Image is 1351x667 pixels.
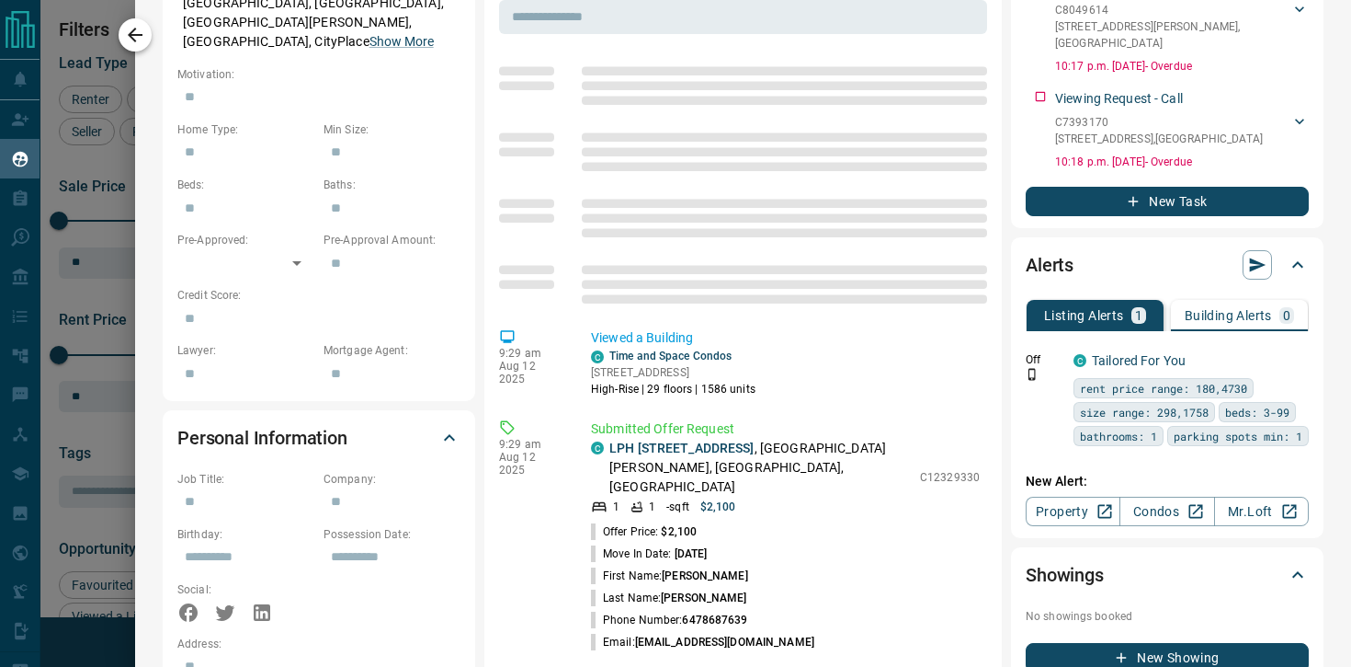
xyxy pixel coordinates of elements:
p: C7393170 [1055,114,1263,131]
a: Mr.Loft [1214,497,1309,526]
p: Viewed a Building [591,328,980,348]
p: Company: [324,471,460,488]
a: LPH [STREET_ADDRESS] [609,441,755,455]
p: First Name: [591,568,748,584]
p: , [GEOGRAPHIC_DATA][PERSON_NAME], [GEOGRAPHIC_DATA], [GEOGRAPHIC_DATA] [609,439,911,497]
p: New Alert: [1026,472,1309,491]
p: Pre-Approval Amount: [324,232,460,248]
p: C12329330 [920,469,980,486]
p: Offer Price: [591,523,697,540]
span: [EMAIL_ADDRESS][DOMAIN_NAME] [635,636,814,649]
p: $2,100 [700,499,736,515]
p: Address: [177,636,460,652]
p: Phone Number: [591,612,748,628]
span: rent price range: 180,4730 [1080,379,1247,397]
a: Property [1026,497,1120,526]
p: [STREET_ADDRESS] , [GEOGRAPHIC_DATA] [1055,131,1263,147]
a: Tailored For You [1092,353,1186,368]
p: Beds: [177,177,314,193]
p: 10:17 p.m. [DATE] - Overdue [1055,58,1309,75]
p: High-Rise | 29 floors | 1586 units [591,381,755,397]
p: Lawyer: [177,342,314,359]
span: [PERSON_NAME] [661,592,746,604]
h2: Showings [1026,560,1104,590]
p: Mortgage Agent: [324,342,460,359]
p: Pre-Approved: [177,232,314,248]
span: parking spots min: 1 [1174,427,1302,445]
p: Building Alerts [1185,309,1272,322]
p: Last Name: [591,590,747,606]
p: Home Type: [177,121,314,138]
p: Move In Date: [591,546,707,562]
p: [STREET_ADDRESS][PERSON_NAME] , [GEOGRAPHIC_DATA] [1055,18,1290,52]
p: Submitted Offer Request [591,420,980,439]
p: Credit Score: [177,287,460,304]
p: 0 [1283,309,1290,322]
p: Viewing Request - Call [1055,89,1183,109]
p: Social: [177,581,314,598]
p: 1 [1135,309,1142,322]
span: size range: 298,1758 [1080,403,1209,421]
p: Off [1026,351,1062,368]
button: Show More [369,32,434,52]
div: condos.ca [591,442,604,454]
p: Aug 12 2025 [499,360,563,385]
p: Job Title: [177,471,314,488]
svg: Push Notification Only [1026,368,1039,381]
p: Listing Alerts [1044,309,1124,322]
div: condos.ca [591,351,604,363]
p: Min Size: [324,121,460,138]
p: Baths: [324,177,460,193]
p: Birthday: [177,526,314,543]
p: Possession Date: [324,526,460,543]
p: Aug 12 2025 [499,451,563,477]
span: 6478687639 [682,614,747,627]
a: Condos [1119,497,1214,526]
div: C7393170[STREET_ADDRESS],[GEOGRAPHIC_DATA] [1055,110,1309,151]
p: 1 [613,499,619,515]
span: $2,100 [661,525,697,538]
p: 1 [649,499,655,515]
p: Email: [591,634,814,650]
p: 9:29 am [499,438,563,451]
a: Time and Space Condos [609,350,732,362]
button: New Task [1026,187,1309,216]
p: C8049614 [1055,2,1290,18]
div: Alerts [1026,243,1309,287]
div: Personal Information [177,416,460,460]
p: - sqft [666,499,689,515]
h2: Personal Information [177,423,347,453]
span: [DATE] [675,547,708,560]
p: 9:29 am [499,347,563,360]
span: [PERSON_NAME] [662,569,747,582]
p: [STREET_ADDRESS] [591,364,755,381]
p: No showings booked [1026,608,1309,625]
h2: Alerts [1026,250,1073,280]
div: Showings [1026,553,1309,597]
p: 10:18 p.m. [DATE] - Overdue [1055,154,1309,170]
div: condos.ca [1073,354,1086,367]
span: bathrooms: 1 [1080,427,1157,445]
p: Motivation: [177,66,460,83]
span: beds: 3-99 [1225,403,1289,421]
